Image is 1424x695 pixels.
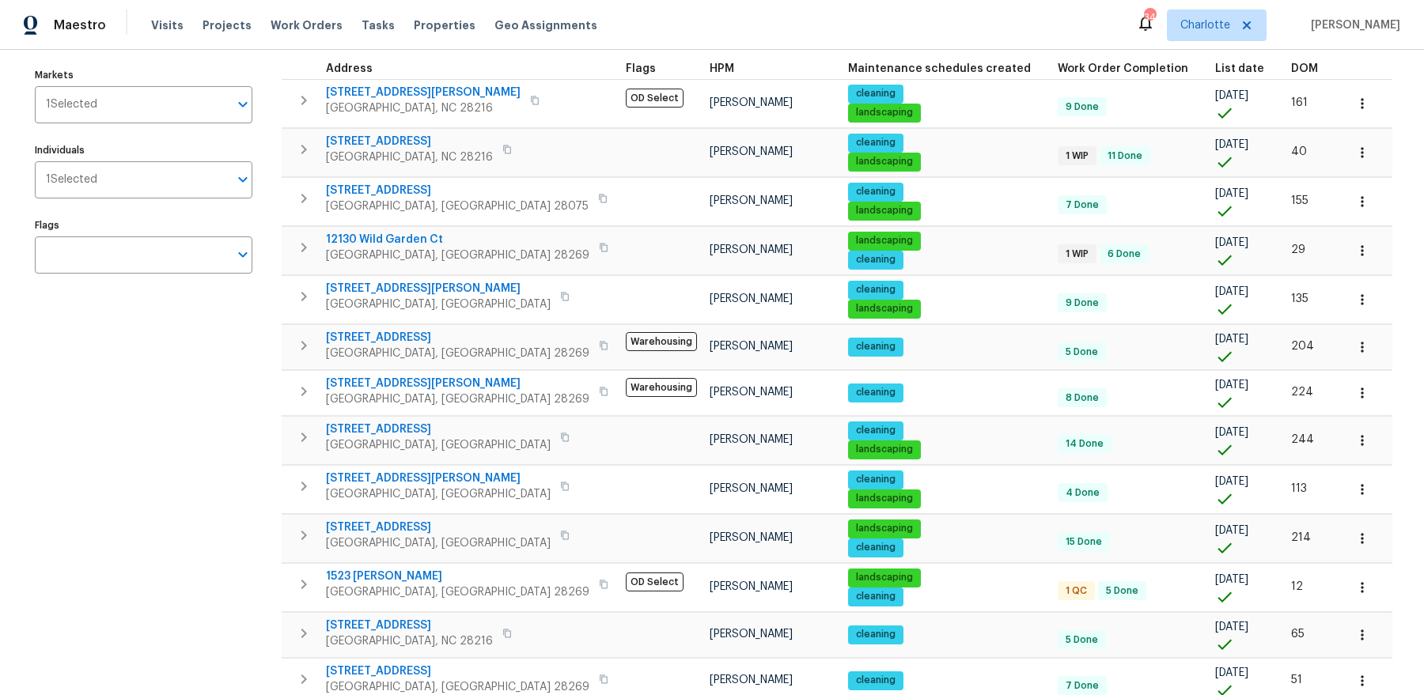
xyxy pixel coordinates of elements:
span: landscaping [850,302,919,315]
span: [DATE] [1215,237,1248,248]
span: Maintenance schedules created [848,63,1031,74]
span: [STREET_ADDRESS] [326,421,551,437]
span: [STREET_ADDRESS] [326,663,589,679]
span: Geo Assignments [494,17,597,33]
span: 135 [1291,293,1308,304]
label: Individuals [35,145,252,155]
span: landscaping [850,522,919,535]
span: [PERSON_NAME] [710,387,793,398]
span: [GEOGRAPHIC_DATA], NC 28216 [326,149,493,165]
span: Charlotte [1180,17,1230,33]
span: 12 [1291,581,1303,592]
span: [DATE] [1215,188,1248,199]
span: OD Select [626,572,684,591]
span: 155 [1291,195,1308,206]
span: [PERSON_NAME] [1305,17,1400,33]
span: cleaning [850,424,902,437]
span: 5 Done [1059,633,1104,647]
span: [DATE] [1215,286,1248,297]
span: 11 Done [1101,149,1149,163]
span: Flags [626,63,656,74]
span: [GEOGRAPHIC_DATA], [GEOGRAPHIC_DATA] [326,486,551,502]
span: [STREET_ADDRESS] [326,618,493,633]
span: [STREET_ADDRESS][PERSON_NAME] [326,281,551,297]
span: [PERSON_NAME] [710,97,793,108]
span: Tasks [362,20,395,31]
span: 9 Done [1059,100,1105,114]
span: 7 Done [1059,679,1105,693]
span: Work Order Completion [1058,63,1188,74]
span: 161 [1291,97,1308,108]
span: Properties [414,17,475,33]
span: [GEOGRAPHIC_DATA], [GEOGRAPHIC_DATA] 28269 [326,247,589,263]
span: Warehousing [626,332,697,351]
span: Warehousing [626,378,697,397]
span: cleaning [850,253,902,266]
span: Visits [151,17,184,33]
span: Projects [203,17,252,33]
span: 113 [1291,483,1307,494]
span: [GEOGRAPHIC_DATA], [GEOGRAPHIC_DATA] 28269 [326,584,589,600]
span: DOM [1291,63,1318,74]
button: Open [232,93,254,115]
span: [STREET_ADDRESS] [326,134,493,149]
span: 1 WIP [1059,149,1095,163]
span: [GEOGRAPHIC_DATA], [GEOGRAPHIC_DATA] 28269 [326,346,589,361]
span: 51 [1291,674,1302,686]
label: Markets [35,70,252,80]
span: [PERSON_NAME] [710,532,793,543]
span: 7 Done [1059,198,1105,212]
span: [GEOGRAPHIC_DATA], NC 28216 [326,633,493,649]
span: [GEOGRAPHIC_DATA], [GEOGRAPHIC_DATA] 28075 [326,198,589,214]
span: cleaning [850,541,902,554]
span: [DATE] [1215,427,1248,438]
span: [PERSON_NAME] [710,674,793,686]
span: [DATE] [1215,90,1248,101]
span: [DATE] [1215,476,1248,487]
span: 8 Done [1059,391,1105,405]
div: 34 [1144,9,1155,25]
span: cleaning [850,185,902,198]
span: cleaning [850,283,902,297]
span: cleaning [850,674,902,687]
span: 40 [1291,146,1307,157]
span: 5 Done [1059,346,1104,359]
span: [PERSON_NAME] [710,195,793,206]
span: [STREET_ADDRESS][PERSON_NAME] [326,85,521,100]
button: Open [232,244,254,266]
span: 1523 [PERSON_NAME] [326,568,589,584]
span: 29 [1291,244,1305,255]
span: [PERSON_NAME] [710,341,793,352]
span: [PERSON_NAME] [710,581,793,592]
span: Address [326,63,373,74]
span: 1 QC [1059,584,1093,598]
span: [DATE] [1215,667,1248,678]
span: [DATE] [1215,334,1248,345]
span: HPM [710,63,734,74]
span: [PERSON_NAME] [710,483,793,494]
span: [GEOGRAPHIC_DATA], [GEOGRAPHIC_DATA] [326,437,551,453]
span: Maestro [54,17,106,33]
span: [GEOGRAPHIC_DATA], [GEOGRAPHIC_DATA] 28269 [326,391,589,407]
span: 5 Done [1100,584,1145,598]
span: [PERSON_NAME] [710,146,793,157]
span: 12130 Wild Garden Ct [326,232,589,247]
span: cleaning [850,87,902,100]
span: [PERSON_NAME] [710,244,793,255]
span: [STREET_ADDRESS] [326,183,589,198]
span: 244 [1291,434,1314,445]
span: [GEOGRAPHIC_DATA], [GEOGRAPHIC_DATA] [326,535,551,551]
span: [DATE] [1215,621,1248,633]
span: 9 Done [1059,297,1105,310]
span: [PERSON_NAME] [710,434,793,445]
span: 6 Done [1101,247,1147,261]
span: landscaping [850,492,919,505]
span: 224 [1291,387,1313,398]
button: Open [232,168,254,191]
span: 14 Done [1059,437,1110,451]
span: Work Orders [271,17,343,33]
span: 1 Selected [46,173,97,187]
span: cleaning [850,590,902,603]
span: [PERSON_NAME] [710,293,793,304]
span: [GEOGRAPHIC_DATA], [GEOGRAPHIC_DATA] 28269 [326,679,589,695]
